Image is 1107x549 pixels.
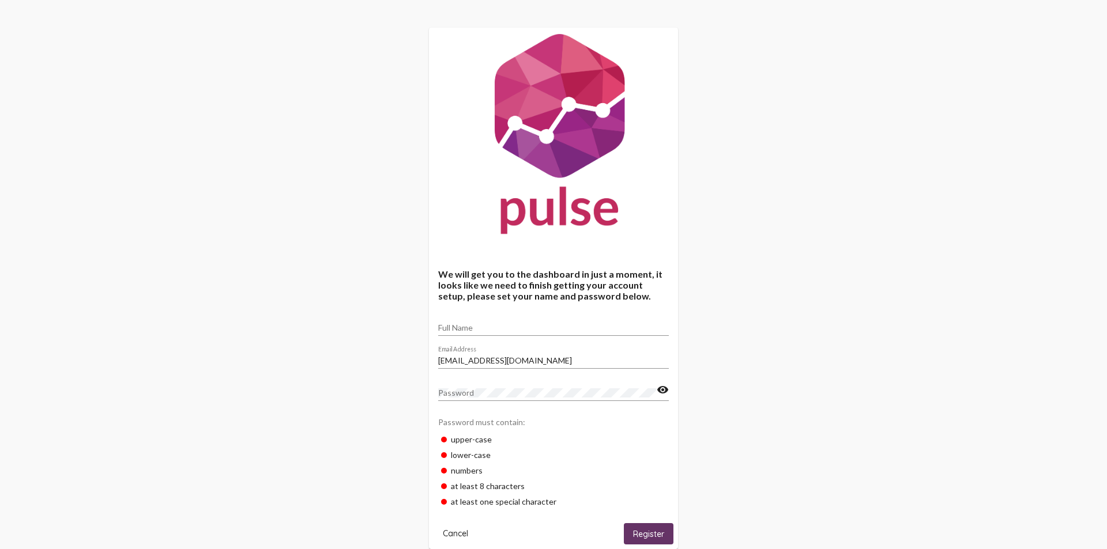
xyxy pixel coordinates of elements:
div: upper-case [438,431,669,447]
div: at least 8 characters [438,478,669,494]
div: at least one special character [438,494,669,509]
div: Password must contain: [438,411,669,431]
span: Register [633,529,664,539]
img: Pulse For Good Logo [429,28,678,245]
div: lower-case [438,447,669,463]
span: Cancel [443,528,468,539]
button: Cancel [434,523,477,544]
button: Register [624,523,673,544]
div: numbers [438,463,669,478]
mat-icon: visibility [657,383,669,397]
h4: We will get you to the dashboard in just a moment, it looks like we need to finish getting your a... [438,268,669,301]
